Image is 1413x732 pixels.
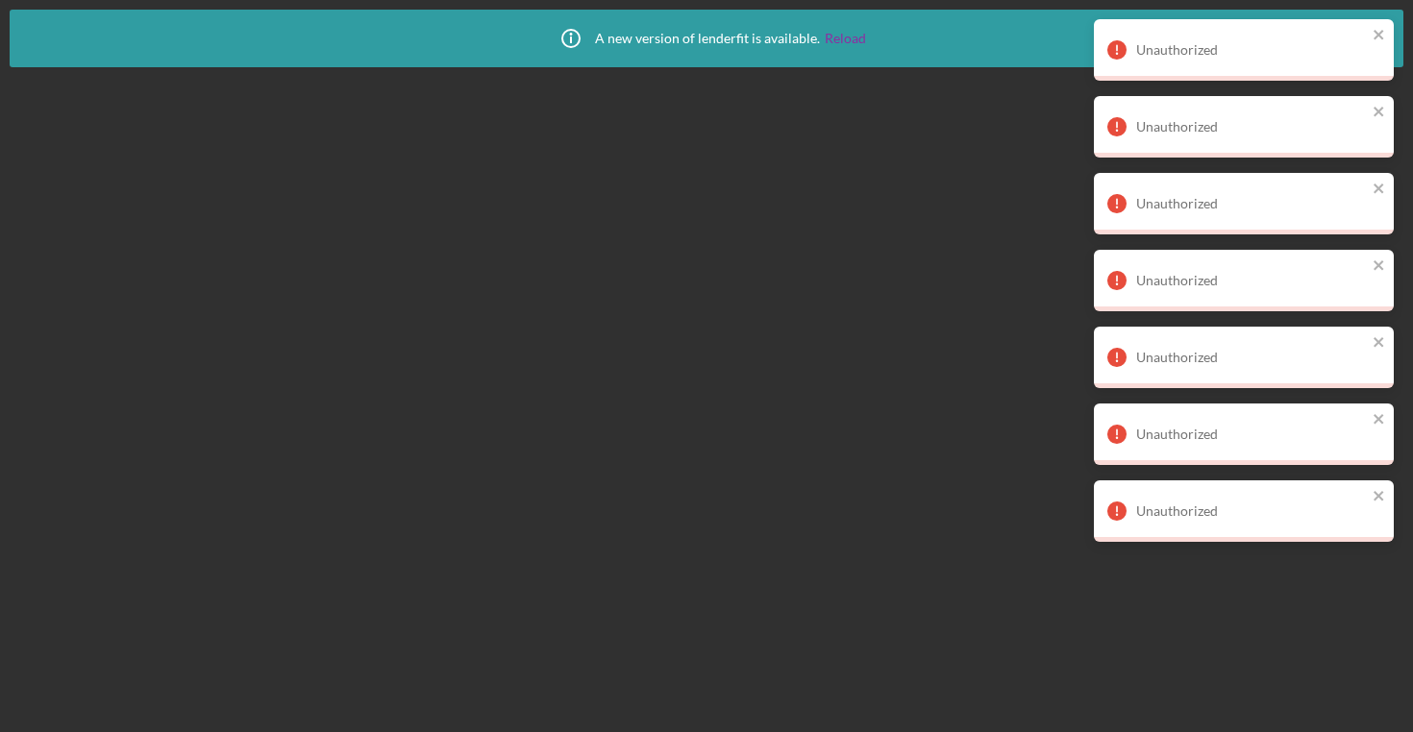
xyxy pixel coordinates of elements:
[1373,181,1386,199] button: close
[1136,273,1367,288] div: Unauthorized
[1136,119,1367,134] div: Unauthorized
[1373,257,1386,276] button: close
[1373,488,1386,506] button: close
[825,31,866,46] a: Reload
[1136,427,1367,442] div: Unauthorized
[1373,411,1386,429] button: close
[1373,334,1386,353] button: close
[547,14,866,62] div: A new version of lenderfit is available.
[1373,104,1386,122] button: close
[1136,503,1367,519] div: Unauthorized
[1136,42,1367,58] div: Unauthorized
[1136,350,1367,365] div: Unauthorized
[1136,196,1367,211] div: Unauthorized
[1373,27,1386,45] button: close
